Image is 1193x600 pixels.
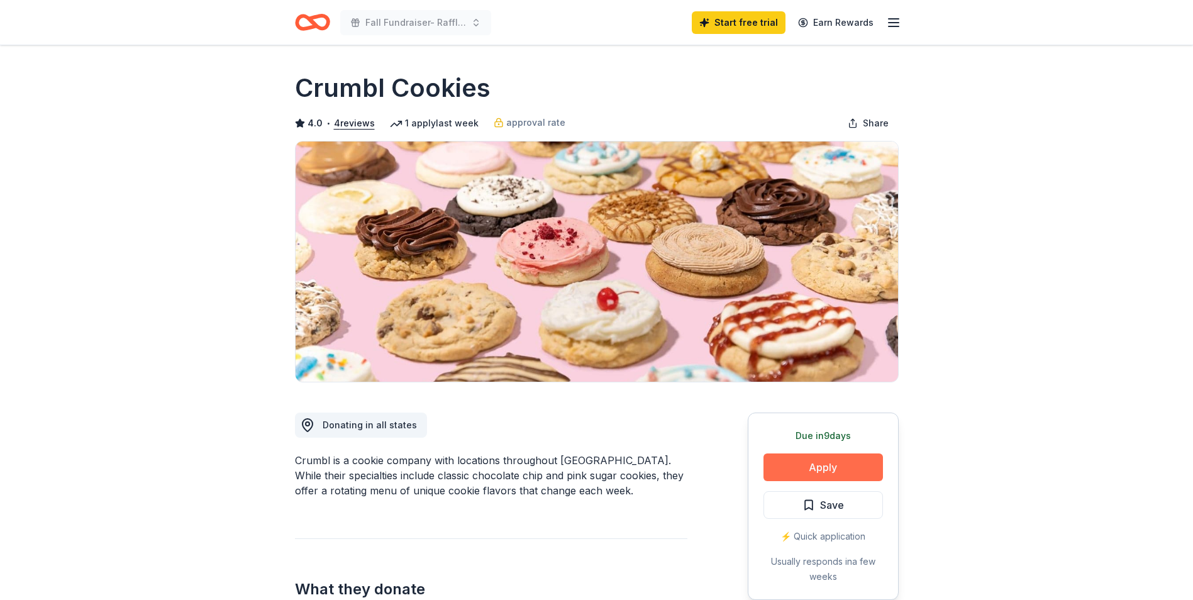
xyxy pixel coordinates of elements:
div: ⚡️ Quick application [763,529,883,544]
img: Image for Crumbl Cookies [296,142,898,382]
div: Crumbl is a cookie company with locations throughout [GEOGRAPHIC_DATA]. While their specialties i... [295,453,687,498]
button: 4reviews [334,116,375,131]
a: Start free trial [692,11,785,34]
button: Save [763,491,883,519]
span: 4.0 [308,116,323,131]
span: Donating in all states [323,419,417,430]
a: approval rate [494,115,565,130]
h1: Crumbl Cookies [295,70,491,106]
button: Apply [763,453,883,481]
a: Home [295,8,330,37]
span: approval rate [506,115,565,130]
div: Due in 9 days [763,428,883,443]
span: • [326,118,330,128]
span: Fall Fundraiser- Raffle Basket [365,15,466,30]
h2: What they donate [295,579,687,599]
div: 1 apply last week [390,116,479,131]
div: Usually responds in a few weeks [763,554,883,584]
a: Earn Rewards [791,11,881,34]
button: Share [838,111,899,136]
span: Share [863,116,889,131]
button: Fall Fundraiser- Raffle Basket [340,10,491,35]
span: Save [820,497,844,513]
